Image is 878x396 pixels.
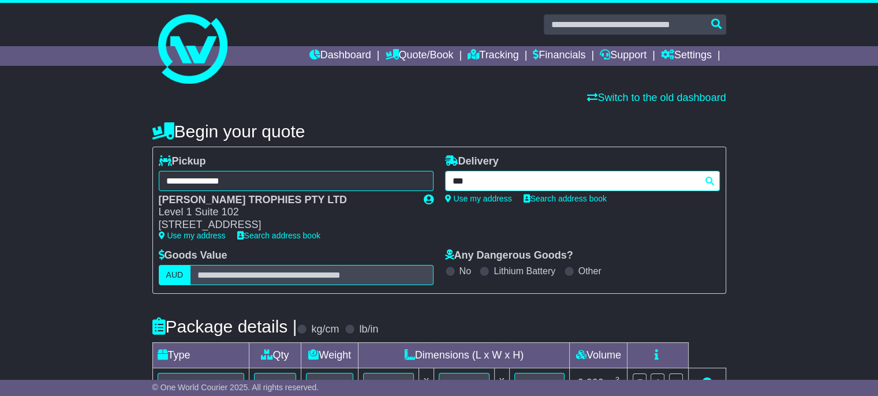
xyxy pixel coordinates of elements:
label: Pickup [159,155,206,168]
a: Dashboard [309,46,371,66]
a: Use my address [445,194,512,203]
sup: 3 [615,375,620,384]
div: [STREET_ADDRESS] [159,219,412,231]
label: No [459,266,471,277]
label: lb/in [359,323,378,336]
td: Dimensions (L x W x H) [358,342,570,368]
td: Type [152,342,249,368]
td: Volume [570,342,627,368]
typeahead: Please provide city [445,171,720,191]
div: Level 1 Suite 102 [159,206,412,219]
label: Goods Value [159,249,227,262]
td: Qty [249,342,301,368]
a: Settings [661,46,712,66]
label: Delivery [445,155,499,168]
span: m [607,377,620,388]
h4: Package details | [152,317,297,336]
a: Financials [533,46,585,66]
label: AUD [159,265,191,285]
h4: Begin your quote [152,122,726,141]
label: Lithium Battery [494,266,555,277]
a: Tracking [468,46,518,66]
a: Remove this item [702,377,712,388]
a: Support [600,46,647,66]
label: Other [578,266,601,277]
label: Any Dangerous Goods? [445,249,573,262]
label: kg/cm [311,323,339,336]
a: Quote/Book [385,46,453,66]
span: 0.000 [578,377,604,388]
td: Weight [301,342,358,368]
a: Use my address [159,231,226,240]
a: Switch to the old dashboard [587,92,726,103]
a: Search address book [524,194,607,203]
div: [PERSON_NAME] TROPHIES PTY LTD [159,194,412,207]
span: © One World Courier 2025. All rights reserved. [152,383,319,392]
a: Search address book [237,231,320,240]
